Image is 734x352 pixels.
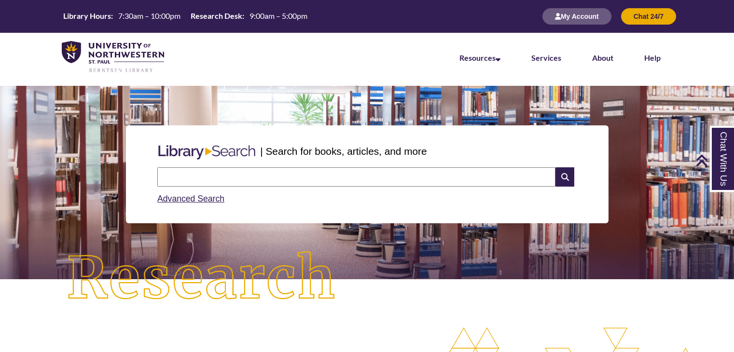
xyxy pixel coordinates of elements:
[62,41,164,73] img: UNWSP Library Logo
[592,53,613,62] a: About
[459,53,500,62] a: Resources
[118,11,180,20] span: 7:30am – 10:00pm
[153,141,260,163] img: Libary Search
[187,11,246,21] th: Research Desk:
[695,154,732,167] a: Back to Top
[59,11,114,21] th: Library Hours:
[644,53,661,62] a: Help
[59,11,311,21] table: Hours Today
[37,221,367,336] img: Research
[542,8,611,25] button: My Account
[249,11,307,20] span: 9:00am – 5:00pm
[260,144,427,159] p: | Search for books, articles, and more
[621,12,676,20] a: Chat 24/7
[542,12,611,20] a: My Account
[555,167,574,187] i: Search
[59,11,311,22] a: Hours Today
[621,8,676,25] button: Chat 24/7
[157,194,224,203] a: Advanced Search
[531,53,561,62] a: Services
